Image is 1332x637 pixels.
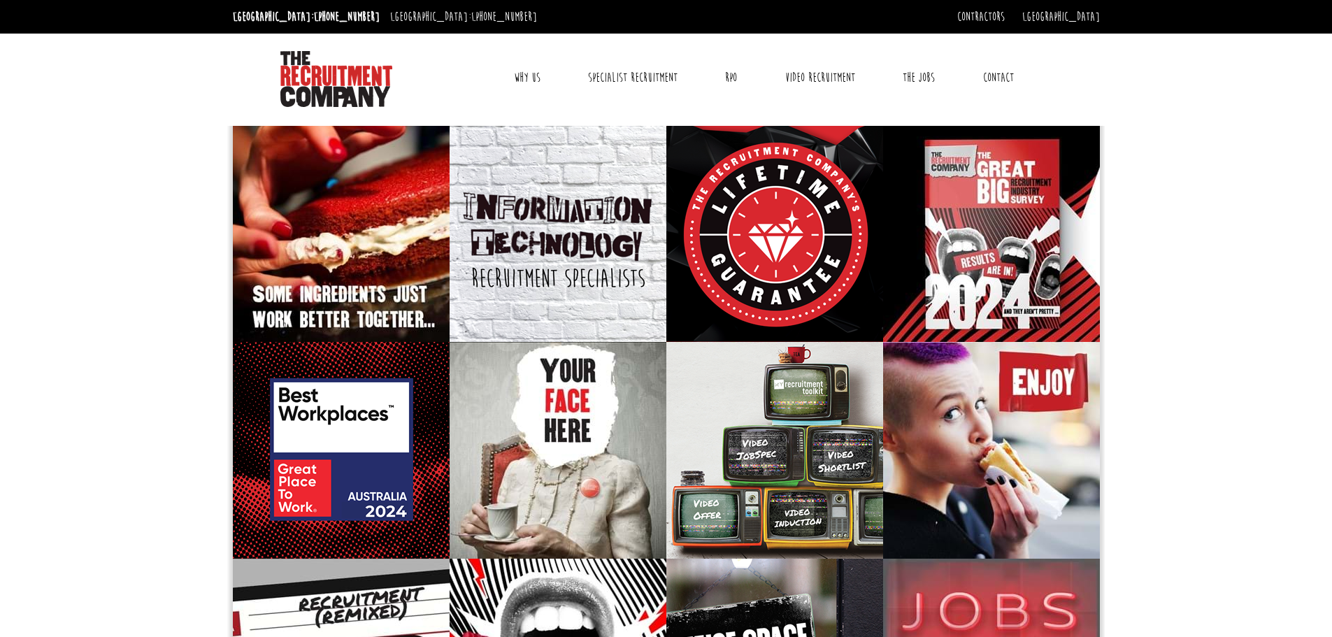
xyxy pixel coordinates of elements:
[280,51,392,107] img: The Recruitment Company
[314,9,380,24] a: [PHONE_NUMBER]
[957,9,1005,24] a: Contractors
[973,60,1024,95] a: Contact
[229,6,383,28] li: [GEOGRAPHIC_DATA]:
[387,6,540,28] li: [GEOGRAPHIC_DATA]:
[578,60,688,95] a: Specialist Recruitment
[471,9,537,24] a: [PHONE_NUMBER]
[775,60,866,95] a: Video Recruitment
[503,60,551,95] a: Why Us
[715,60,747,95] a: RPO
[1022,9,1100,24] a: [GEOGRAPHIC_DATA]
[892,60,945,95] a: The Jobs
